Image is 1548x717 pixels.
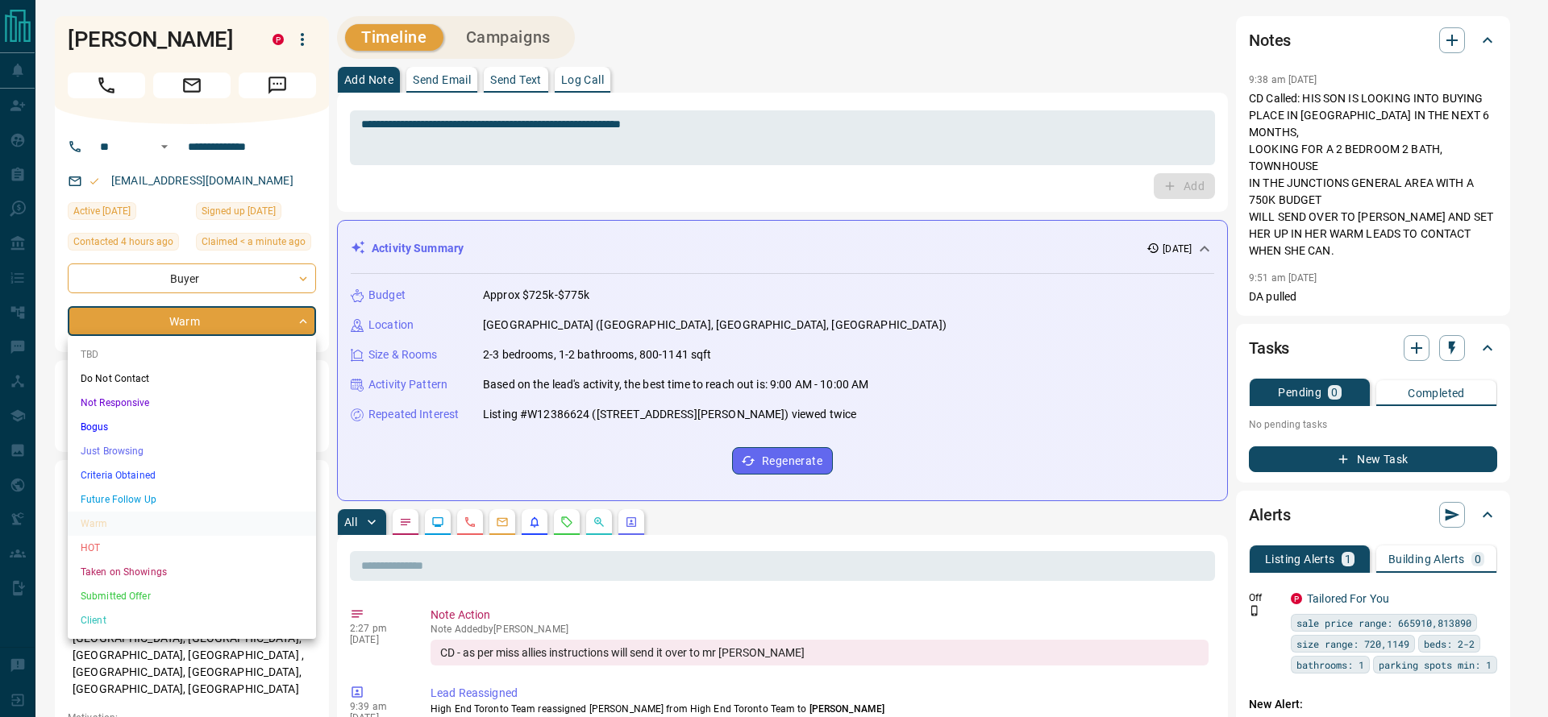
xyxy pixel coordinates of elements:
li: Taken on Showings [68,560,316,584]
li: Submitted Offer [68,584,316,608]
li: Client [68,608,316,632]
li: TBD [68,342,316,367]
li: Just Browsing [68,439,316,463]
li: Bogus [68,415,316,439]
li: Future Follow Up [68,487,316,512]
li: Do Not Contact [68,367,316,391]
li: Criteria Obtained [68,463,316,487]
li: Not Responsive [68,391,316,415]
li: HOT [68,536,316,560]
